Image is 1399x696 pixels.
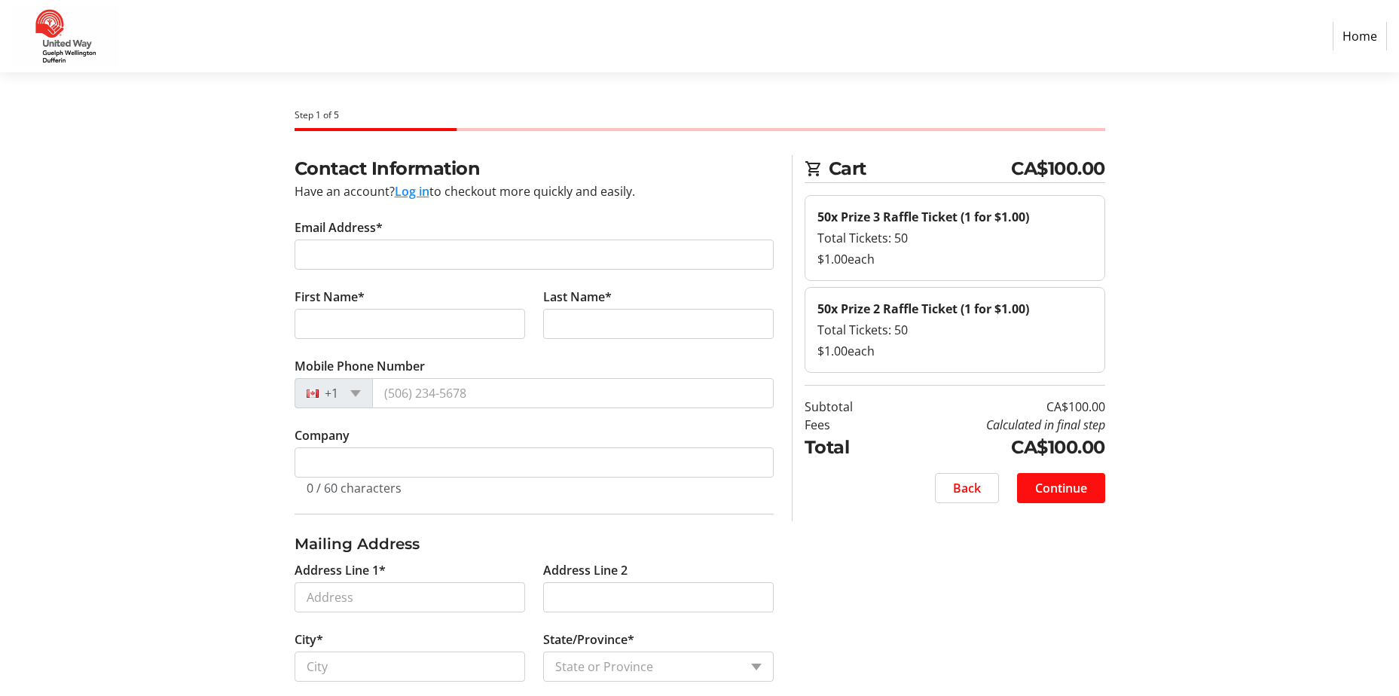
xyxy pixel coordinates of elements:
label: State/Province* [543,630,634,649]
td: CA$100.00 [891,398,1105,416]
label: Address Line 1* [295,561,386,579]
label: First Name* [295,288,365,306]
td: Subtotal [805,398,891,416]
input: Address [295,582,525,612]
span: Continue [1035,479,1087,497]
tr-character-limit: 0 / 60 characters [307,480,402,496]
span: CA$100.00 [1011,155,1105,182]
div: Step 1 of 5 [295,108,1105,122]
img: United Way Guelph Wellington Dufferin's Logo [12,6,119,66]
a: Home [1333,22,1387,50]
h3: Mailing Address [295,533,774,555]
div: Total Tickets: 50 [817,321,1092,339]
button: Log in [395,182,429,200]
input: City [295,652,525,682]
strong: 50x Prize 3 Raffle Ticket (1 for $1.00) [817,209,1029,225]
input: (506) 234-5678 [372,378,774,408]
button: Back [935,473,999,503]
strong: 50x Prize 2 Raffle Ticket (1 for $1.00) [817,301,1029,317]
span: Back [953,479,981,497]
td: CA$100.00 [891,434,1105,461]
button: Continue [1017,473,1105,503]
div: $1.00 each [817,342,1092,360]
label: Mobile Phone Number [295,357,425,375]
span: Cart [829,155,1012,182]
div: $1.00 each [817,250,1092,268]
div: Have an account? to checkout more quickly and easily. [295,182,774,200]
div: Total Tickets: 50 [817,229,1092,247]
label: Email Address* [295,218,383,237]
td: Total [805,434,891,461]
label: Address Line 2 [543,561,628,579]
label: Last Name* [543,288,612,306]
label: City* [295,630,323,649]
td: Calculated in final step [891,416,1105,434]
label: Company [295,426,350,444]
h2: Contact Information [295,155,774,182]
td: Fees [805,416,891,434]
